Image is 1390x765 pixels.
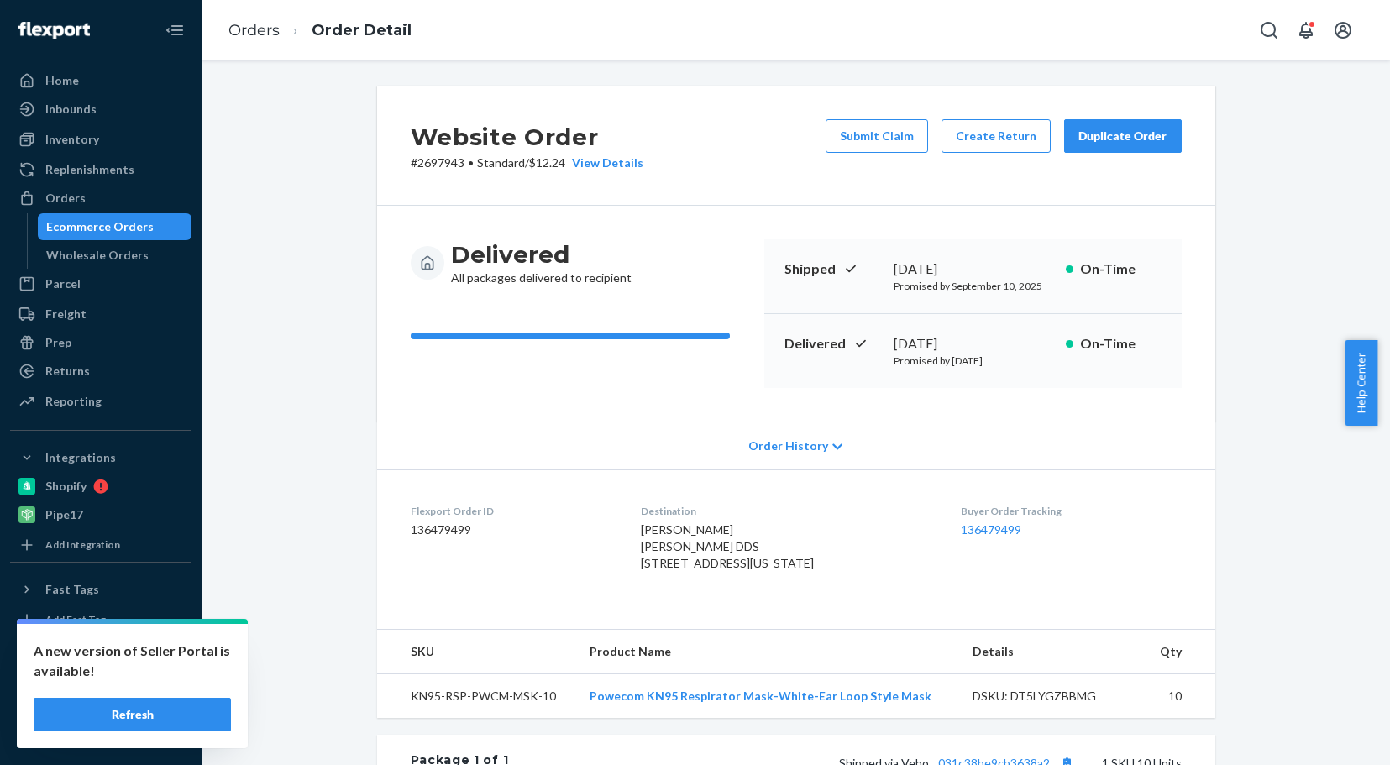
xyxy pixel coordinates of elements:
[45,131,99,148] div: Inventory
[10,96,191,123] a: Inbounds
[10,665,191,692] a: Talk to Support
[10,388,191,415] a: Reporting
[1064,119,1182,153] button: Duplicate Order
[961,504,1182,518] dt: Buyer Order Tracking
[894,334,1052,354] div: [DATE]
[1143,630,1214,674] th: Qty
[45,72,79,89] div: Home
[10,156,191,183] a: Replenishments
[973,688,1130,705] div: DSKU: DT5LYGZBBMG
[784,259,880,279] p: Shipped
[46,247,149,264] div: Wholesale Orders
[1080,259,1162,279] p: On-Time
[45,506,83,523] div: Pipe17
[468,155,474,170] span: •
[45,161,134,178] div: Replenishments
[215,6,425,55] ol: breadcrumbs
[10,67,191,94] a: Home
[784,334,880,354] p: Delivered
[565,155,643,171] button: View Details
[45,449,116,466] div: Integrations
[228,21,280,39] a: Orders
[10,610,191,630] a: Add Fast Tag
[411,504,614,518] dt: Flexport Order ID
[10,329,191,356] a: Prep
[10,301,191,327] a: Freight
[1289,13,1323,47] button: Open notifications
[45,306,87,322] div: Freight
[45,363,90,380] div: Returns
[45,478,87,495] div: Shopify
[477,155,525,170] span: Standard
[894,354,1052,368] p: Promised by [DATE]
[46,218,154,235] div: Ecommerce Orders
[10,473,191,500] a: Shopify
[1078,128,1167,144] div: Duplicate Order
[894,259,1052,279] div: [DATE]
[34,698,231,731] button: Refresh
[10,637,191,663] a: Settings
[10,270,191,297] a: Parcel
[312,21,412,39] a: Order Detail
[10,694,191,720] a: Help Center
[45,190,86,207] div: Orders
[45,101,97,118] div: Inbounds
[10,501,191,528] a: Pipe17
[10,535,191,555] a: Add Integration
[10,576,191,603] button: Fast Tags
[45,581,99,598] div: Fast Tags
[38,213,192,240] a: Ecommerce Orders
[576,630,959,674] th: Product Name
[45,275,81,292] div: Parcel
[10,358,191,385] a: Returns
[451,239,632,270] h3: Delivered
[158,13,191,47] button: Close Navigation
[45,612,106,626] div: Add Fast Tag
[18,22,90,39] img: Flexport logo
[641,522,814,570] span: [PERSON_NAME] [PERSON_NAME] DDS [STREET_ADDRESS][US_STATE]
[377,674,577,719] td: KN95-RSP-PWCM-MSK-10
[641,504,934,518] dt: Destination
[959,630,1144,674] th: Details
[10,444,191,471] button: Integrations
[10,126,191,153] a: Inventory
[411,119,643,155] h2: Website Order
[1345,340,1377,426] button: Help Center
[748,438,828,454] span: Order History
[942,119,1051,153] button: Create Return
[826,119,928,153] button: Submit Claim
[961,522,1021,537] a: 136479499
[45,537,120,552] div: Add Integration
[10,185,191,212] a: Orders
[377,630,577,674] th: SKU
[10,722,191,749] button: Give Feedback
[45,393,102,410] div: Reporting
[1143,674,1214,719] td: 10
[45,334,71,351] div: Prep
[411,155,643,171] p: # 2697943 / $12.24
[451,239,632,286] div: All packages delivered to recipient
[590,689,931,703] a: Powecom KN95 Respirator Mask-White-Ear Loop Style Mask
[1252,13,1286,47] button: Open Search Box
[1080,334,1162,354] p: On-Time
[411,521,614,538] dd: 136479499
[1326,13,1360,47] button: Open account menu
[38,242,192,269] a: Wholesale Orders
[894,279,1052,293] p: Promised by September 10, 2025
[34,641,231,681] p: A new version of Seller Portal is available!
